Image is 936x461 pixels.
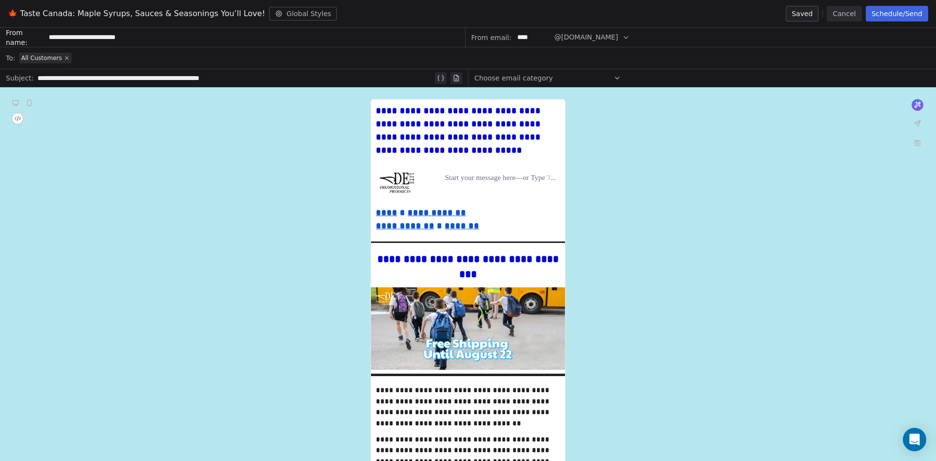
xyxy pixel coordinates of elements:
[903,428,926,451] div: Open Intercom Messenger
[471,33,511,42] span: From email:
[866,6,928,21] button: Schedule/Send
[21,54,62,62] span: All Customers
[6,53,15,63] span: To:
[8,8,265,20] span: 🍁 Taste Canada: Maple Syrups, Sauces & Seasonings You’ll Love!
[786,6,819,21] button: Saved
[554,32,618,42] span: @[DOMAIN_NAME]
[827,6,861,21] button: Cancel
[269,7,337,20] button: Global Styles
[474,73,553,83] span: Choose email category
[6,73,34,86] span: Subject:
[6,28,45,47] span: From name:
